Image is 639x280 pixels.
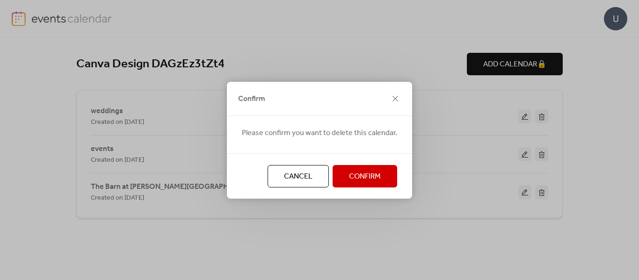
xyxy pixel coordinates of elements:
span: Confirm [349,171,381,182]
button: Confirm [333,165,397,187]
span: Please confirm you want to delete this calendar. [242,128,397,139]
span: Cancel [284,171,312,182]
button: Cancel [268,165,329,187]
span: Confirm [238,93,265,105]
